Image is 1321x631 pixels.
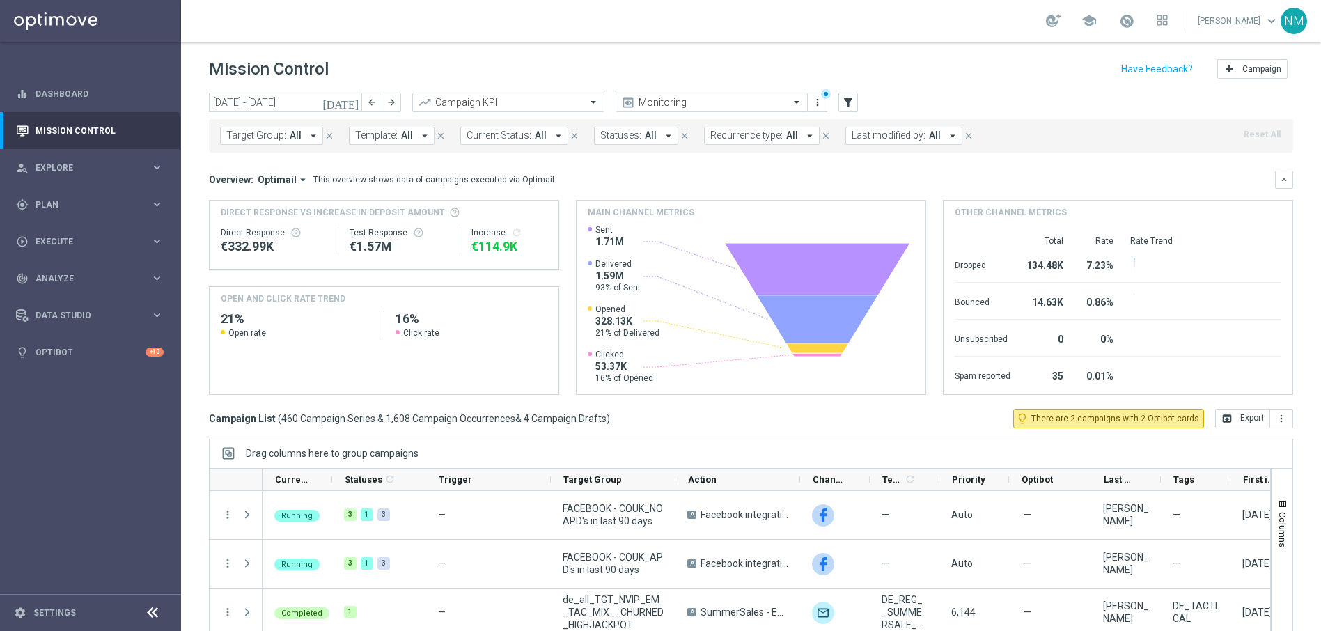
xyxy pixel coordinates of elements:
i: arrow_drop_down [946,130,959,142]
button: more_vert [221,508,234,521]
i: open_in_browser [1221,413,1233,424]
i: person_search [16,162,29,174]
div: 0.86% [1080,290,1113,312]
span: Click rate [403,327,439,338]
span: 4 Campaign Drafts [524,412,607,425]
h1: Mission Control [209,59,329,79]
button: Last modified by: All arrow_drop_down [845,127,962,145]
div: Explore [16,162,150,174]
i: more_vert [221,557,234,570]
h4: Main channel metrics [588,206,694,219]
div: 0% [1080,327,1113,349]
div: +10 [146,348,164,357]
span: 21% of Delivered [595,327,659,338]
span: FACEBOOK - COUK_APD's in last 90 days [563,551,664,576]
span: Open rate [228,327,266,338]
span: Running [281,511,313,520]
div: 134.48K [1027,253,1063,275]
span: Explore [36,164,150,172]
h3: Campaign List [209,412,610,425]
span: — [438,558,446,569]
div: Rate [1080,235,1113,247]
span: 6,144 [951,607,976,618]
span: Data Studio [36,311,150,320]
span: Last modified by: [852,130,925,141]
span: 16% of Opened [595,373,653,384]
button: equalizer Dashboard [15,88,164,100]
span: All [786,130,798,141]
div: Mission Control [16,112,164,149]
i: close [325,131,334,141]
div: Dashboard [16,75,164,112]
colored-tag: Running [274,508,320,522]
span: Analyze [36,274,150,283]
h2: 16% [396,311,547,327]
i: add [1224,63,1235,75]
span: 93% of Sent [595,282,641,293]
i: keyboard_arrow_right [150,309,164,322]
span: Facebook integration test [701,557,788,570]
div: NM [1281,8,1307,34]
span: Calculate column [902,472,916,487]
div: Total [1027,235,1063,247]
div: 25 Aug 2025, Monday [1242,557,1272,570]
div: Row Groups [246,448,419,459]
i: lightbulb_outline [1016,412,1029,425]
span: — [1173,508,1180,521]
i: refresh [511,227,522,238]
span: Auto [951,509,973,520]
span: Opened [595,304,659,315]
span: Delivered [595,258,641,270]
div: There are unsaved changes [821,89,831,99]
span: Recurrence type: [710,130,783,141]
span: Running [281,560,313,569]
img: Facebook Custom Audience [812,504,834,527]
div: Petruta Pelin [1103,551,1149,576]
i: close [680,131,689,141]
span: A [687,608,696,616]
span: Optimail [258,173,297,186]
button: gps_fixed Plan keyboard_arrow_right [15,199,164,210]
span: — [882,557,889,570]
div: Facebook Custom Audience [812,553,834,575]
i: more_vert [1276,413,1287,424]
span: There are 2 campaigns with 2 Optibot cards [1031,412,1199,425]
i: filter_alt [842,96,854,109]
span: — [438,607,446,618]
span: Direct Response VS Increase In Deposit Amount [221,206,445,219]
span: All [535,130,547,141]
i: arrow_drop_down [804,130,816,142]
div: Data Studio [16,309,150,322]
colored-tag: Running [274,557,320,570]
button: open_in_browser Export [1215,409,1270,428]
button: keyboard_arrow_down [1275,171,1293,189]
span: ( [278,412,281,425]
span: SummerSales - EJ themed [701,606,788,618]
button: Target Group: All arrow_drop_down [220,127,323,145]
button: Data Studio keyboard_arrow_right [15,310,164,321]
div: 26 Aug 2025, Tuesday [1242,606,1272,618]
h4: Other channel metrics [955,206,1067,219]
div: Spam reported [955,364,1010,386]
div: Execute [16,235,150,248]
span: Drag columns here to group campaigns [246,448,419,459]
div: Dropped [955,253,1010,275]
i: gps_fixed [16,198,29,211]
div: Bounced [955,290,1010,312]
i: keyboard_arrow_right [150,198,164,211]
button: Recurrence type: All arrow_drop_down [704,127,820,145]
span: Sent [595,224,624,235]
span: FACEBOOK - COUK_NO APD's in last 90 days [563,502,664,527]
h2: 21% [221,311,373,327]
i: equalizer [16,88,29,100]
div: Optibot [16,334,164,371]
div: Unsubscribed [955,327,1010,349]
button: more_vert [221,606,234,618]
ng-select: Campaign KPI [412,93,604,112]
button: close [435,128,447,143]
div: Optimail [812,602,834,624]
i: refresh [905,474,916,485]
span: A [687,559,696,568]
